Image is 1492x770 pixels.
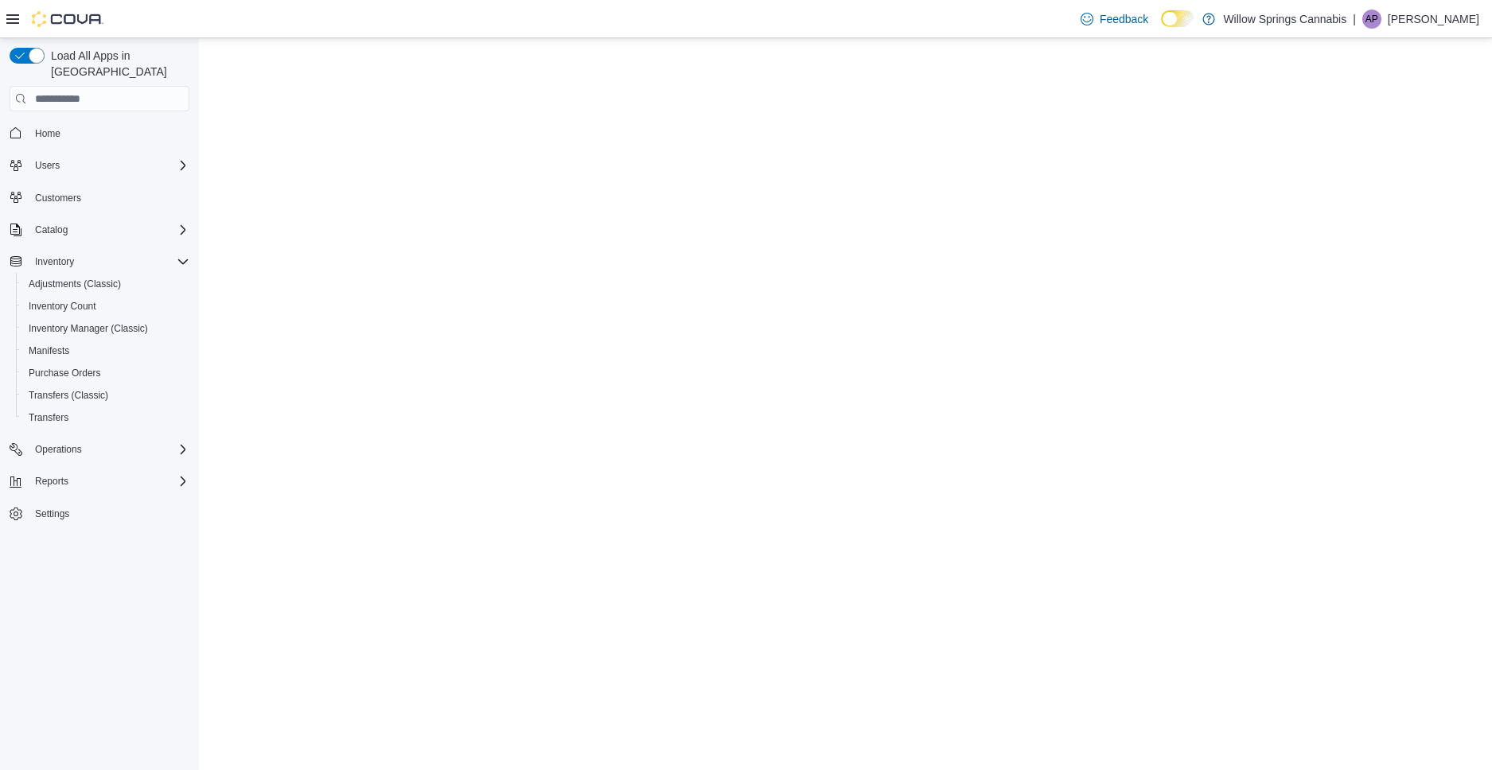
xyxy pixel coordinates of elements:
span: Inventory Count [22,297,189,316]
span: Users [29,156,189,175]
span: Catalog [35,224,68,236]
button: Catalog [3,219,196,241]
span: Manifests [29,344,69,357]
span: Customers [29,188,189,208]
button: Inventory Manager (Classic) [16,317,196,340]
span: Operations [29,440,189,459]
button: Manifests [16,340,196,362]
span: Purchase Orders [22,364,189,383]
span: Settings [29,504,189,523]
span: Dark Mode [1161,27,1162,28]
button: Users [3,154,196,177]
span: Inventory Count [29,300,96,313]
a: Inventory Count [22,297,103,316]
button: Transfers [16,406,196,429]
a: Transfers [22,408,75,427]
button: Operations [29,440,88,459]
span: Purchase Orders [29,367,101,379]
span: Adjustments (Classic) [22,274,189,294]
span: Reports [29,472,189,491]
button: Customers [3,186,196,209]
span: Transfers [22,408,189,427]
a: Customers [29,189,88,208]
nav: Complex example [10,115,189,566]
span: Adjustments (Classic) [29,278,121,290]
button: Purchase Orders [16,362,196,384]
a: Feedback [1074,3,1155,35]
a: Manifests [22,341,76,360]
a: Adjustments (Classic) [22,274,127,294]
a: Inventory Manager (Classic) [22,319,154,338]
p: [PERSON_NAME] [1388,10,1479,29]
button: Catalog [29,220,74,239]
span: Operations [35,443,82,456]
a: Settings [29,504,76,523]
span: Load All Apps in [GEOGRAPHIC_DATA] [45,48,189,80]
p: | [1353,10,1356,29]
span: Inventory Manager (Classic) [29,322,148,335]
span: Inventory [29,252,189,271]
a: Home [29,124,67,143]
button: Reports [29,472,75,491]
span: Manifests [22,341,189,360]
span: Transfers (Classic) [22,386,189,405]
span: Inventory Manager (Classic) [22,319,189,338]
span: Settings [35,507,69,520]
button: Reports [3,470,196,492]
span: Home [35,127,60,140]
span: AP [1365,10,1378,29]
span: Inventory [35,255,74,268]
button: Home [3,121,196,144]
span: Home [29,122,189,142]
div: Alex Perdikis [1362,10,1381,29]
img: Cova [32,11,103,27]
button: Users [29,156,66,175]
span: Reports [35,475,68,488]
button: Operations [3,438,196,461]
button: Settings [3,502,196,525]
span: Users [35,159,60,172]
span: Transfers (Classic) [29,389,108,402]
a: Purchase Orders [22,364,107,383]
span: Catalog [29,220,189,239]
button: Inventory [3,251,196,273]
button: Inventory [29,252,80,271]
span: Feedback [1100,11,1148,27]
button: Transfers (Classic) [16,384,196,406]
span: Customers [35,192,81,204]
p: Willow Springs Cannabis [1223,10,1346,29]
span: Transfers [29,411,68,424]
button: Adjustments (Classic) [16,273,196,295]
button: Inventory Count [16,295,196,317]
input: Dark Mode [1161,10,1194,27]
a: Transfers (Classic) [22,386,115,405]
